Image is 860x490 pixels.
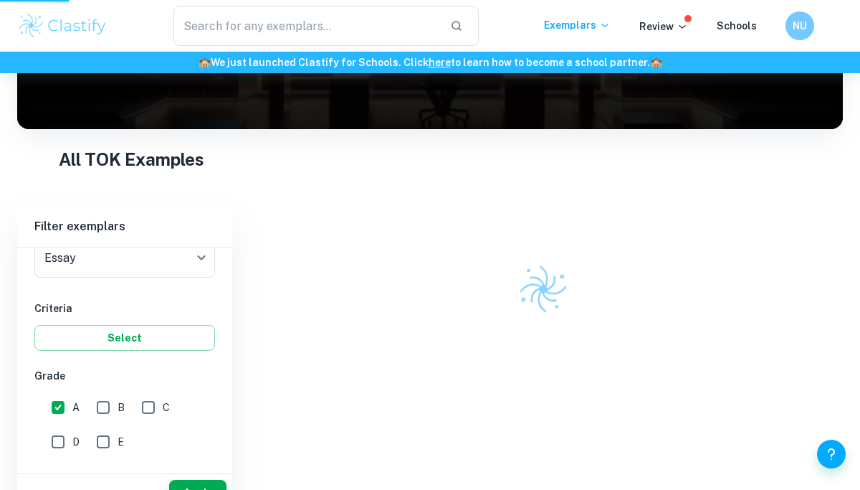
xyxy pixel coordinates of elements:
button: NU [785,11,814,40]
span: D [72,434,80,450]
h6: Criteria [34,301,215,316]
h1: All TOK Examples [59,146,802,172]
span: 🏫 [199,57,211,68]
h6: Grade [34,368,215,384]
span: 🏫 [650,57,662,68]
span: E [118,434,124,450]
h6: NU [792,18,808,34]
p: Exemplars [544,17,611,33]
h6: Filter exemplars [17,207,232,247]
div: Essay [34,237,215,278]
button: Select [34,325,215,351]
img: Clastify logo [17,11,108,40]
span: C [163,400,170,415]
a: here [429,57,451,68]
span: B [118,400,125,415]
button: Help and Feedback [817,440,846,468]
span: A [72,400,80,415]
input: Search for any exemplars... [173,6,439,46]
h6: We just launched Clastify for Schools. Click to learn how to become a school partner. [3,55,857,70]
p: Review [639,19,688,34]
img: Clastify logo [514,260,572,318]
a: Schools [717,20,757,32]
